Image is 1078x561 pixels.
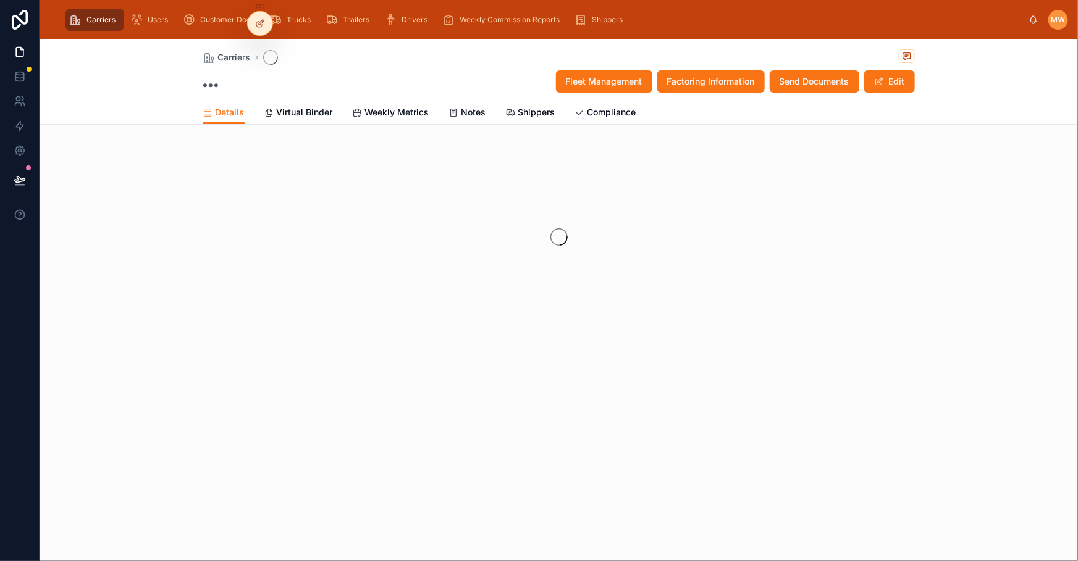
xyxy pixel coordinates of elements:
[365,106,429,118] span: Weekly Metrics
[200,15,255,25] span: Customer Docs
[461,106,486,118] span: Notes
[287,15,311,25] span: Trucks
[460,15,560,25] span: Weekly Commission Reports
[1051,15,1066,25] span: MW
[381,9,436,31] a: Drivers
[264,101,333,126] a: Virtual Binder
[343,15,369,25] span: Trailers
[266,9,319,31] a: Trucks
[59,6,1029,33] div: scrollable content
[322,9,378,31] a: Trailers
[86,15,116,25] span: Carriers
[556,70,652,93] button: Fleet Management
[216,106,245,118] span: Details
[127,9,177,31] a: Users
[179,9,263,31] a: Customer Docs
[592,15,623,25] span: Shippers
[864,70,915,93] button: Edit
[203,51,251,64] a: Carriers
[439,9,568,31] a: Weekly Commission Reports
[657,70,765,93] button: Factoring Information
[402,15,427,25] span: Drivers
[506,101,555,126] a: Shippers
[65,9,124,31] a: Carriers
[571,9,631,31] a: Shippers
[148,15,168,25] span: Users
[449,101,486,126] a: Notes
[770,70,859,93] button: Send Documents
[587,106,636,118] span: Compliance
[277,106,333,118] span: Virtual Binder
[575,101,636,126] a: Compliance
[518,106,555,118] span: Shippers
[566,75,642,88] span: Fleet Management
[203,101,245,125] a: Details
[353,101,429,126] a: Weekly Metrics
[667,75,755,88] span: Factoring Information
[218,51,251,64] span: Carriers
[780,75,849,88] span: Send Documents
